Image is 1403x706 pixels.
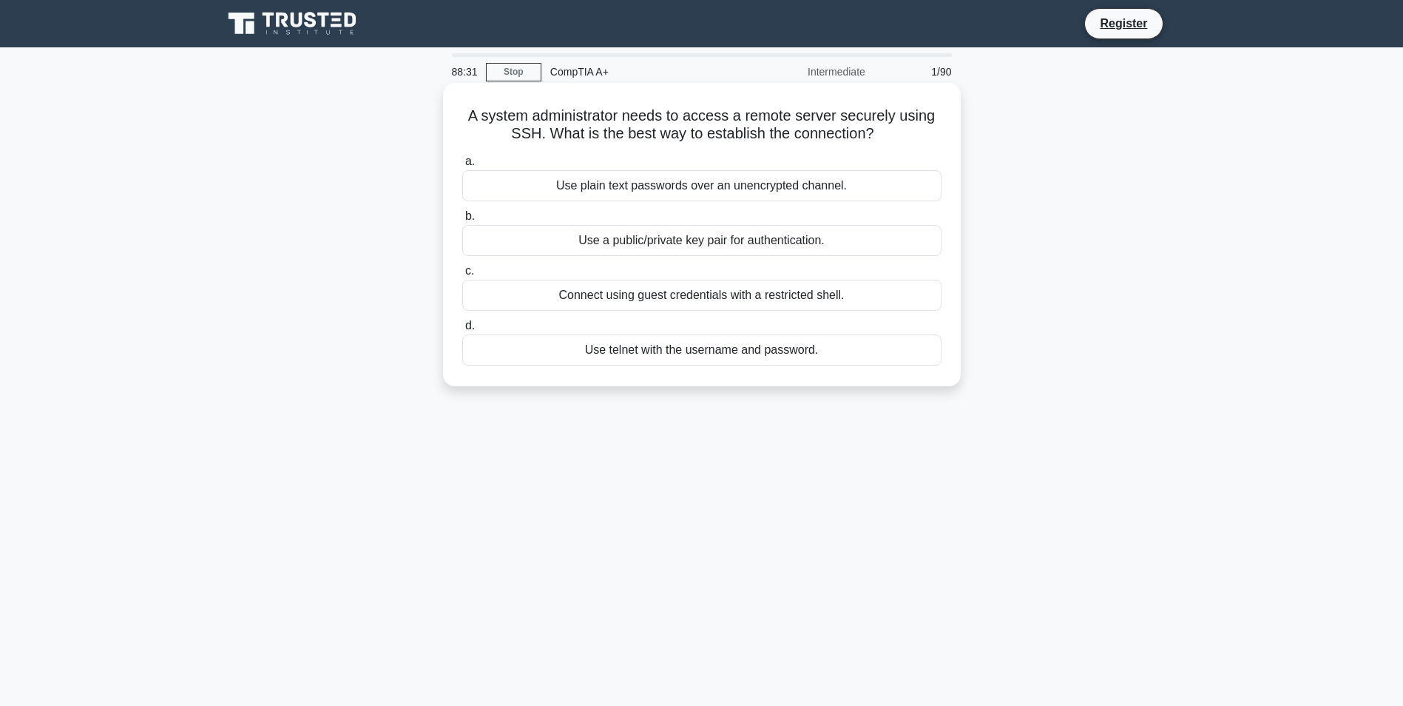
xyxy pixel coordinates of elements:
[462,280,941,311] div: Connect using guest credentials with a restricted shell.
[745,57,874,87] div: Intermediate
[465,319,475,332] span: d.
[462,334,941,366] div: Use telnet with the username and password.
[462,170,941,201] div: Use plain text passwords over an unencrypted channel.
[465,209,475,222] span: b.
[443,57,486,87] div: 88:31
[1091,14,1156,33] a: Register
[462,225,941,256] div: Use a public/private key pair for authentication.
[541,57,745,87] div: CompTIA A+
[486,63,541,81] a: Stop
[465,264,474,277] span: c.
[461,107,943,144] h5: A system administrator needs to access a remote server securely using SSH. What is the best way t...
[465,155,475,167] span: a.
[874,57,961,87] div: 1/90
